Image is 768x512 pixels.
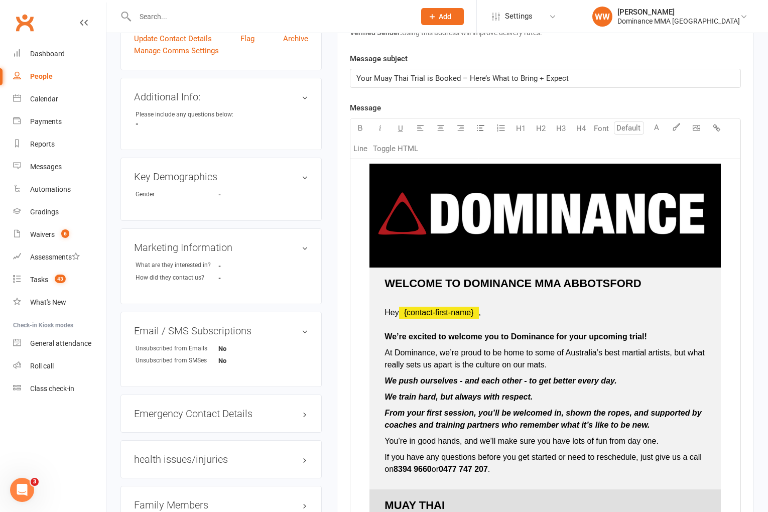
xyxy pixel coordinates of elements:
div: WW [592,7,612,27]
span: We train hard, but always with respect. [385,393,533,401]
a: Messages [13,156,106,178]
div: Gender [136,190,218,199]
a: Waivers 6 [13,223,106,246]
span: 43 [55,275,66,283]
h3: Additional Info: [134,91,308,102]
span: U [398,124,403,133]
a: What's New [13,291,106,314]
span: MUAY THAI [385,499,445,511]
button: H1 [511,118,531,139]
div: Roll call [30,362,54,370]
strong: - [218,262,276,270]
button: Font [591,118,611,139]
div: Tasks [30,276,48,284]
span: From your first session, you’ll be welcomed in, shown the ropes, and supported by coaches and tra... [385,409,704,429]
button: Line [350,139,370,159]
span: Settings [505,5,533,28]
a: General attendance kiosk mode [13,332,106,355]
a: Manage Comms Settings [134,45,219,57]
span: , [479,308,481,317]
button: H2 [531,118,551,139]
div: Class check-in [30,385,74,393]
span: If you have any questions before you get started or need to reschedule, just give us a call on [385,453,704,473]
button: A [647,118,667,139]
a: Class kiosk mode [13,377,106,400]
div: Unsubscribed from SMSes [136,356,218,365]
a: Reports [13,133,106,156]
div: Waivers [30,230,55,238]
div: Dashboard [30,50,65,58]
button: Toggle HTML [370,139,421,159]
h3: Family Members [134,499,308,510]
span: 6 [61,229,69,238]
a: Dashboard [13,43,106,65]
button: H4 [571,118,591,139]
h3: Marketing Information [134,242,308,253]
strong: No [218,357,276,364]
div: Messages [30,163,62,171]
strong: - [218,191,276,198]
span: Using this address will improve delivery rates. [350,29,542,37]
span: Add [439,13,451,21]
div: What's New [30,298,66,306]
button: U [391,118,411,139]
span: WELCOME TO DOMINANCE MMA ABBOTSFORD [385,277,641,290]
strong: Verified Sender: [350,29,402,37]
span: . [488,465,490,473]
strong: - [136,119,308,129]
a: Payments [13,110,106,133]
span: At Dominance, we’re proud to be home to some of Australia’s best martial artists, but what really... [385,348,707,369]
span: We push ourselves - and each other - to get better every day. [385,376,616,385]
div: Calendar [30,95,58,103]
div: Payments [30,117,62,125]
span: You’re in good hands, and we’ll make sure you have lots of fun from day one. [385,437,659,445]
a: People [13,65,106,88]
label: Message [350,102,381,114]
div: Dominance MMA [GEOGRAPHIC_DATA] [617,17,740,26]
a: Archive [283,33,308,45]
div: Unsubscribed from Emails [136,344,218,353]
button: H3 [551,118,571,139]
h3: health issues/injuries [134,454,308,465]
button: Add [421,8,464,25]
a: Flag [240,33,254,45]
iframe: Intercom live chat [10,478,34,502]
strong: No [218,345,276,352]
a: Clubworx [12,10,37,35]
span: We’re excited to welcome you to Dominance for your upcoming trial! [385,332,647,341]
div: What are they interested in? [136,261,218,270]
img: bf3eda11-9270-46cb-9fb7-554ff1c9493e.png [369,164,721,264]
div: [PERSON_NAME] [617,8,740,17]
div: Reports [30,140,55,148]
span: Your Muay Thai Trial is Booked – Here’s What to Bring + Expect [356,74,569,83]
h3: Emergency Contact Details [134,408,308,419]
span: 0477 747 207 [439,465,488,473]
div: How did they contact us? [136,273,218,283]
h3: Key Demographics [134,171,308,182]
span: or [432,465,439,473]
a: Assessments [13,246,106,269]
label: Message subject [350,53,408,65]
strong: - [218,274,276,282]
h3: Email / SMS Subscriptions [134,325,308,336]
div: General attendance [30,339,91,347]
div: Assessments [30,253,80,261]
a: Calendar [13,88,106,110]
a: Tasks 43 [13,269,106,291]
input: Default [614,121,644,135]
a: Roll call [13,355,106,377]
span: 8394 9660 [394,465,432,473]
div: Gradings [30,208,59,216]
div: People [30,72,53,80]
a: Gradings [13,201,106,223]
div: Automations [30,185,71,193]
span: 3 [31,478,39,486]
input: Search... [132,10,408,24]
a: Automations [13,178,106,201]
div: Please include any questions below: [136,110,233,119]
span: Hey [385,308,399,317]
a: Update Contact Details [134,33,212,45]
